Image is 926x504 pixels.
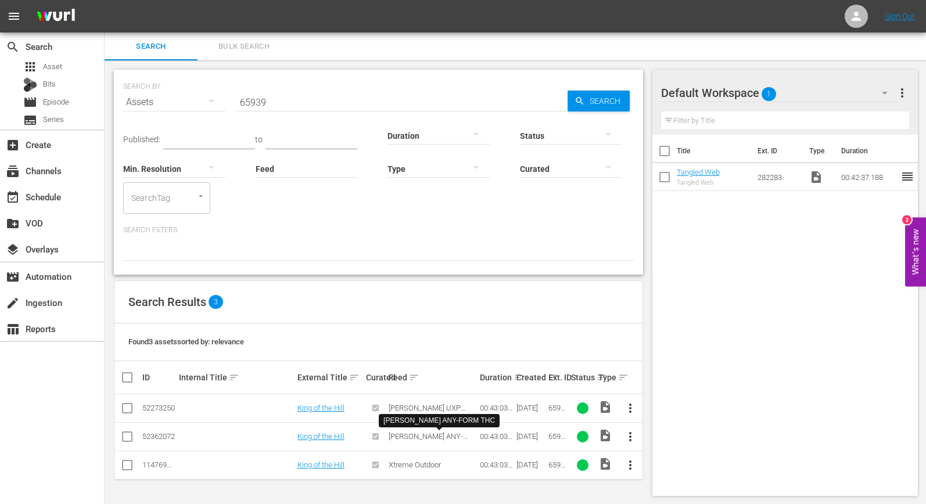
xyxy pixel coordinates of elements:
span: Overlays [6,243,20,257]
td: 00:42:37.188 [837,163,900,191]
a: Tangled Web [677,168,720,177]
button: more_vert [895,79,909,107]
span: Published: [123,135,160,144]
div: [DATE] [516,432,545,441]
span: more_vert [623,430,637,444]
span: 65939 [548,460,565,478]
button: Search [568,91,630,111]
span: Episode [43,96,69,108]
span: Ingestion [6,296,20,310]
span: Video [598,429,612,442]
p: Search Filters: [123,225,634,235]
div: Bits [23,78,37,92]
div: Duration [480,370,513,384]
div: [PERSON_NAME] ANY-FORM THC [383,416,495,426]
span: [PERSON_NAME] UXP THC [389,404,465,421]
button: Open [195,190,206,201]
span: Xtreme Outdoor [389,460,441,469]
div: Internal Title [179,370,294,384]
span: Asset [23,60,37,74]
span: Create [6,138,20,152]
span: Series [43,114,64,125]
a: King of the Hill [297,460,344,469]
div: [DATE] [516,460,545,469]
span: Bits [43,78,56,90]
button: Open Feedback Widget [905,218,926,287]
span: Search Results [128,295,206,309]
span: sort [409,372,419,383]
div: External Title [297,370,362,384]
div: 52273250 [142,404,175,412]
span: 3 [209,295,223,309]
div: Ext. ID [548,373,568,382]
div: [DATE] [516,404,545,412]
a: King of the Hill [297,432,344,441]
div: 00:43:03.467 [480,432,513,441]
button: more_vert [616,451,644,479]
span: Found 3 assets sorted by: relevance [128,337,244,346]
span: sort [349,372,360,383]
div: 00:43:03.448 [480,404,513,412]
div: Type [598,370,613,384]
span: Search [585,91,630,111]
span: Automation [6,270,20,284]
th: Type [802,135,834,167]
span: Search [112,40,191,53]
span: Video [809,170,823,184]
span: sort [514,372,524,383]
span: Search [6,40,20,54]
span: Asset [43,61,62,73]
span: Bulk Search [204,40,283,53]
div: Tangled Web [677,179,720,186]
th: Ext. ID [751,135,802,167]
span: to [255,135,263,144]
span: VOD [6,217,20,231]
div: Feed [389,370,476,384]
div: Created [516,370,545,384]
div: ID [142,373,175,382]
div: 114769523 [142,460,175,469]
span: more_vert [623,401,637,415]
th: Title [677,135,751,167]
button: more_vert [616,394,644,422]
span: more_vert [623,458,637,472]
div: Status [571,370,595,384]
span: Video [598,400,612,414]
a: Sign Out [885,12,915,21]
div: Default Workspace [661,77,899,109]
span: Schedule [6,190,20,204]
div: Assets [123,86,225,118]
span: Video [598,457,612,471]
a: King of the Hill [297,404,344,412]
td: 282283 [753,163,805,191]
span: 65939 [548,432,565,449]
span: [PERSON_NAME] ANY-FORM THC [389,432,468,449]
span: more_vert [895,86,909,100]
div: 00:43:03.448 [480,460,513,469]
div: Curated [366,373,385,382]
span: Channels [6,164,20,178]
span: reorder [900,170,914,183]
span: menu [7,9,21,23]
div: 2 [902,215,911,225]
th: Duration [834,135,904,167]
span: Reports [6,322,20,336]
span: Episode [23,95,37,109]
span: sort [229,372,239,383]
span: 65939 [548,404,565,421]
span: Series [23,113,37,127]
span: 1 [762,82,776,106]
img: ans4CAIJ8jUAAAAAAAAAAAAAAAAAAAAAAAAgQb4GAAAAAAAAAAAAAAAAAAAAAAAAJMjXAAAAAAAAAAAAAAAAAAAAAAAAgAT5G... [28,3,84,30]
button: more_vert [616,423,644,451]
div: 52362072 [142,432,175,441]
